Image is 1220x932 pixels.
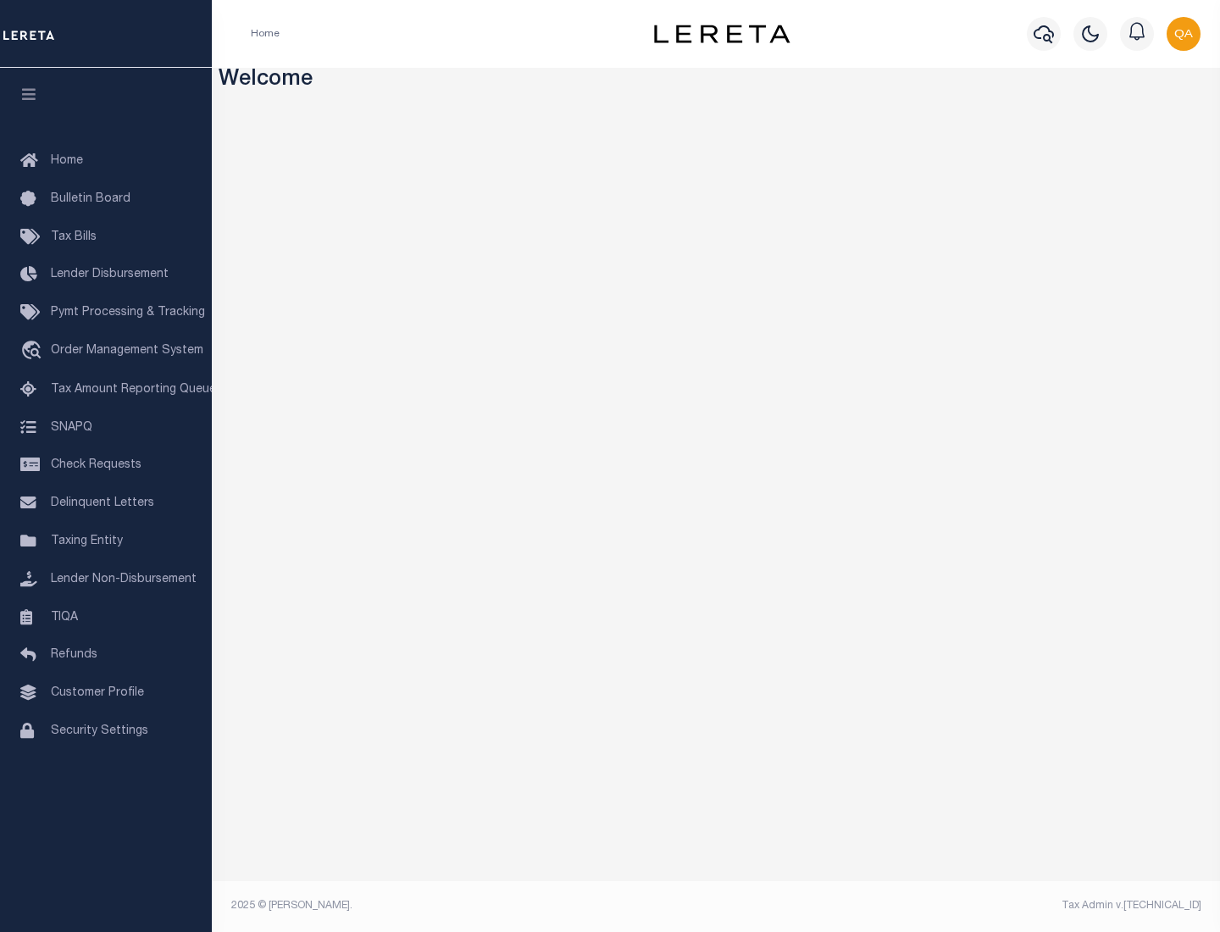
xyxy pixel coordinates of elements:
span: Order Management System [51,345,203,357]
span: Security Settings [51,725,148,737]
span: Refunds [51,649,97,661]
span: Customer Profile [51,687,144,699]
div: 2025 © [PERSON_NAME]. [219,898,717,913]
li: Home [251,26,280,42]
div: Tax Admin v.[TECHNICAL_ID] [729,898,1201,913]
span: Lender Non-Disbursement [51,574,197,585]
span: Tax Bills [51,231,97,243]
span: Bulletin Board [51,193,130,205]
span: Home [51,155,83,167]
span: Pymt Processing & Tracking [51,307,205,319]
span: Tax Amount Reporting Queue [51,384,216,396]
span: Taxing Entity [51,535,123,547]
span: Delinquent Letters [51,497,154,509]
img: svg+xml;base64,PHN2ZyB4bWxucz0iaHR0cDovL3d3dy53My5vcmcvMjAwMC9zdmciIHBvaW50ZXItZXZlbnRzPSJub25lIi... [1167,17,1201,51]
span: Check Requests [51,459,141,471]
h3: Welcome [219,68,1214,94]
i: travel_explore [20,341,47,363]
img: logo-dark.svg [654,25,790,43]
span: Lender Disbursement [51,269,169,280]
span: SNAPQ [51,421,92,433]
span: TIQA [51,611,78,623]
